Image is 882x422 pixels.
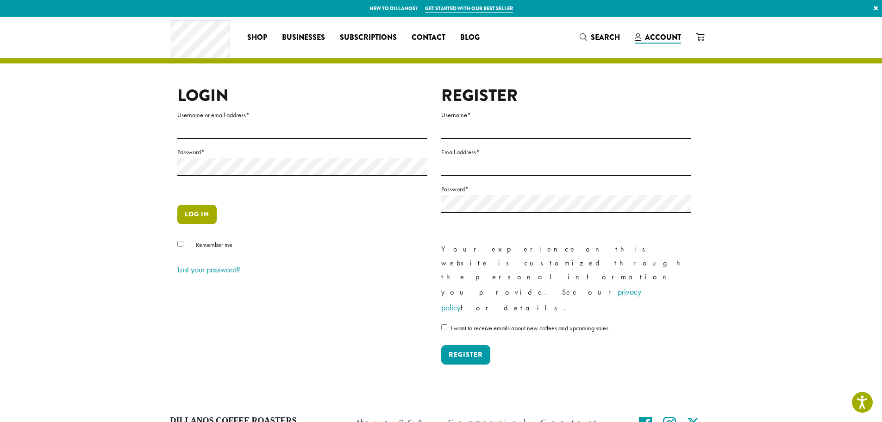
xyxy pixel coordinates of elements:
h2: Login [177,86,427,106]
span: Search [591,32,620,43]
span: I want to receive emails about new coffees and upcoming sales. [451,324,610,332]
label: Username [441,109,691,121]
a: Search [572,30,627,45]
label: Email address [441,146,691,158]
label: Username or email address [177,109,427,121]
label: Password [177,146,427,158]
a: Shop [240,30,275,45]
button: Log in [177,205,217,224]
a: privacy policy [441,286,641,313]
span: Blog [460,32,480,44]
span: Account [645,32,681,43]
span: Subscriptions [340,32,397,44]
a: Lost your password? [177,264,240,275]
button: Register [441,345,490,365]
span: Remember me [196,240,232,249]
span: Contact [412,32,445,44]
a: Get started with our best seller [425,5,513,13]
span: Shop [247,32,267,44]
p: Your experience on this website is customized through the personal information you provide. See o... [441,242,691,315]
h2: Register [441,86,691,106]
span: Businesses [282,32,325,44]
input: I want to receive emails about new coffees and upcoming sales. [441,324,447,330]
label: Password [441,183,691,195]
